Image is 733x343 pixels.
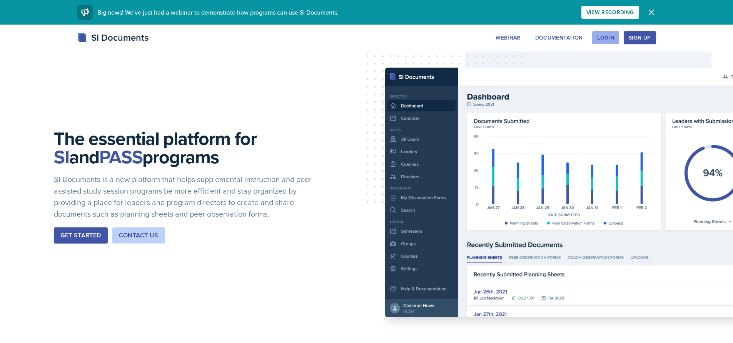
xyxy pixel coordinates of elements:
[112,227,165,244] button: Contact Us
[54,227,107,244] button: Get Started
[629,35,651,41] div: Sign Up
[530,31,588,44] button: Documentation
[581,6,639,19] button: View Recording
[597,35,614,41] div: Login
[77,31,149,45] div: SI Documents
[624,31,656,44] button: Sign Up
[97,8,339,17] span: Big news! We've just had a webinar to demonstrate how programs can use SI Documents.
[496,35,520,41] div: Webinar
[535,35,583,41] div: Documentation
[119,231,159,240] div: Contact Us
[491,31,525,44] button: Webinar
[60,231,101,240] div: Get Started
[592,31,619,44] button: Login
[586,9,634,15] div: View Recording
